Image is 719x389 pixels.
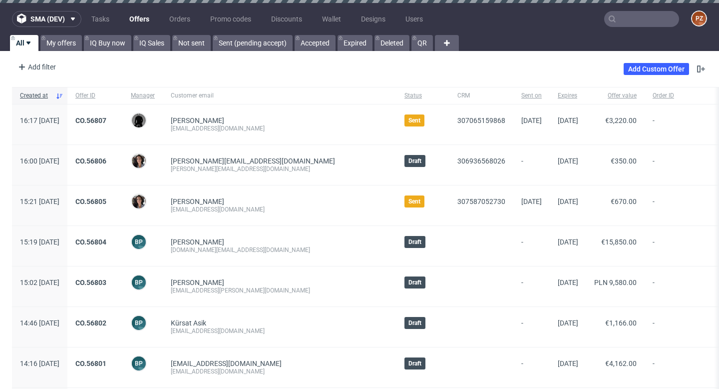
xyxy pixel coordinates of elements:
[558,238,578,246] span: [DATE]
[75,319,106,327] a: CO.56802
[316,11,347,27] a: Wallet
[163,11,196,27] a: Orders
[611,157,637,165] span: €350.00
[558,157,578,165] span: [DATE]
[558,116,578,124] span: [DATE]
[75,116,106,124] a: CO.56807
[408,238,421,246] span: Draft
[132,113,146,127] img: Dawid Urbanowicz
[171,286,388,294] div: [EMAIL_ADDRESS][PERSON_NAME][DOMAIN_NAME]
[558,278,578,286] span: [DATE]
[20,359,59,367] span: 14:16 [DATE]
[20,278,59,286] span: 15:02 [DATE]
[133,35,170,51] a: IQ Sales
[20,197,59,205] span: 15:21 [DATE]
[457,91,505,100] span: CRM
[521,278,542,294] span: -
[521,157,542,173] span: -
[171,367,388,375] div: [EMAIL_ADDRESS][DOMAIN_NAME]
[75,157,106,165] a: CO.56806
[171,116,224,124] a: [PERSON_NAME]
[132,235,146,249] figcaption: BP
[20,238,59,246] span: 15:19 [DATE]
[132,316,146,330] figcaption: BP
[10,35,38,51] a: All
[20,91,51,100] span: Created at
[624,63,689,75] a: Add Custom Offer
[75,359,106,367] a: CO.56801
[692,11,706,25] figcaption: PZ
[12,11,81,27] button: sma (dev)
[204,11,257,27] a: Promo codes
[521,359,542,375] span: -
[355,11,391,27] a: Designs
[411,35,433,51] a: QR
[171,319,206,327] a: Kürsat Asik
[457,116,505,124] a: 307065159868
[399,11,429,27] a: Users
[75,91,115,100] span: Offer ID
[611,197,637,205] span: €670.00
[521,91,542,100] span: Sent on
[40,35,82,51] a: My offers
[132,356,146,370] figcaption: BP
[123,11,155,27] a: Offers
[75,278,106,286] a: CO.56803
[605,116,637,124] span: €3,220.00
[558,359,578,367] span: [DATE]
[374,35,409,51] a: Deleted
[171,165,388,173] div: [PERSON_NAME][EMAIL_ADDRESS][DOMAIN_NAME]
[521,197,542,205] span: [DATE]
[171,157,335,165] span: [PERSON_NAME][EMAIL_ADDRESS][DOMAIN_NAME]
[131,91,155,100] span: Manager
[171,359,282,367] span: [EMAIL_ADDRESS][DOMAIN_NAME]
[408,359,421,367] span: Draft
[171,278,224,286] a: [PERSON_NAME]
[558,319,578,327] span: [DATE]
[594,278,637,286] span: PLN 9,580.00
[408,278,421,286] span: Draft
[171,327,388,335] div: [EMAIL_ADDRESS][DOMAIN_NAME]
[132,154,146,168] img: Moreno Martinez Cristina
[404,91,441,100] span: Status
[20,116,59,124] span: 16:17 [DATE]
[558,197,578,205] span: [DATE]
[408,116,420,124] span: Sent
[132,275,146,289] figcaption: BP
[75,238,106,246] a: CO.56804
[457,197,505,205] a: 307587052730
[171,205,388,213] div: [EMAIL_ADDRESS][DOMAIN_NAME]
[171,246,388,254] div: [DOMAIN_NAME][EMAIL_ADDRESS][DOMAIN_NAME]
[171,197,224,205] a: [PERSON_NAME]
[30,15,65,22] span: sma (dev)
[84,35,131,51] a: IQ Buy now
[20,157,59,165] span: 16:00 [DATE]
[338,35,372,51] a: Expired
[213,35,293,51] a: Sent (pending accept)
[14,59,58,75] div: Add filter
[594,91,637,100] span: Offer value
[265,11,308,27] a: Discounts
[85,11,115,27] a: Tasks
[171,238,224,246] a: [PERSON_NAME]
[295,35,336,51] a: Accepted
[171,91,388,100] span: Customer email
[75,197,106,205] a: CO.56805
[457,157,505,165] a: 306936568026
[408,157,421,165] span: Draft
[408,197,420,205] span: Sent
[408,319,421,327] span: Draft
[605,319,637,327] span: €1,166.00
[521,319,542,335] span: -
[171,124,388,132] div: [EMAIL_ADDRESS][DOMAIN_NAME]
[558,91,578,100] span: Expires
[132,194,146,208] img: Moreno Martinez Cristina
[172,35,211,51] a: Not sent
[605,359,637,367] span: €4,162.00
[521,238,542,254] span: -
[521,116,542,124] span: [DATE]
[20,319,59,327] span: 14:46 [DATE]
[601,238,637,246] span: €15,850.00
